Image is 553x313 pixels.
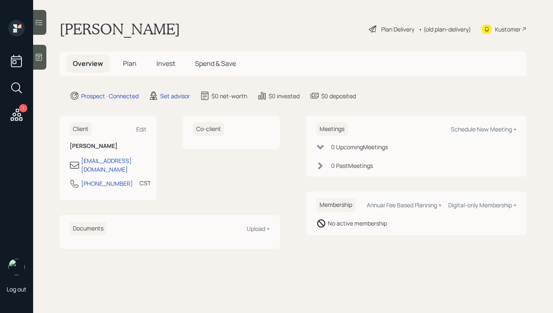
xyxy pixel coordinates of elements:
span: Plan [123,59,137,68]
div: Prospect · Connected [81,92,139,100]
h6: [PERSON_NAME] [70,143,147,150]
div: Edit [136,125,147,133]
div: Set advisor [160,92,190,100]
h6: Co-client [193,122,224,136]
div: [EMAIL_ADDRESS][DOMAIN_NAME] [81,156,147,174]
div: Schedule New Meeting + [451,125,517,133]
span: Spend & Save [195,59,236,68]
div: Digital-only Membership + [448,201,517,209]
span: Invest [156,59,175,68]
div: CST [139,179,151,187]
h6: Client [70,122,92,136]
h6: Meetings [316,122,348,136]
h6: Documents [70,222,107,235]
h1: [PERSON_NAME] [60,20,180,38]
div: 1 [19,104,27,112]
img: hunter_neumayer.jpg [8,259,25,275]
div: $0 deposited [321,92,356,100]
div: • (old plan-delivery) [418,25,471,34]
div: Log out [7,285,26,293]
div: Upload + [247,225,270,233]
div: 0 Upcoming Meeting s [331,143,388,151]
div: 0 Past Meeting s [331,161,373,170]
div: Annual Fee Based Planning + [367,201,442,209]
span: Overview [73,59,103,68]
div: Plan Delivery [381,25,414,34]
h6: Membership [316,198,356,212]
div: Kustomer [495,25,521,34]
div: No active membership [328,219,387,228]
div: $0 net-worth [212,92,247,100]
div: [PHONE_NUMBER] [81,179,133,188]
div: $0 invested [269,92,300,100]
